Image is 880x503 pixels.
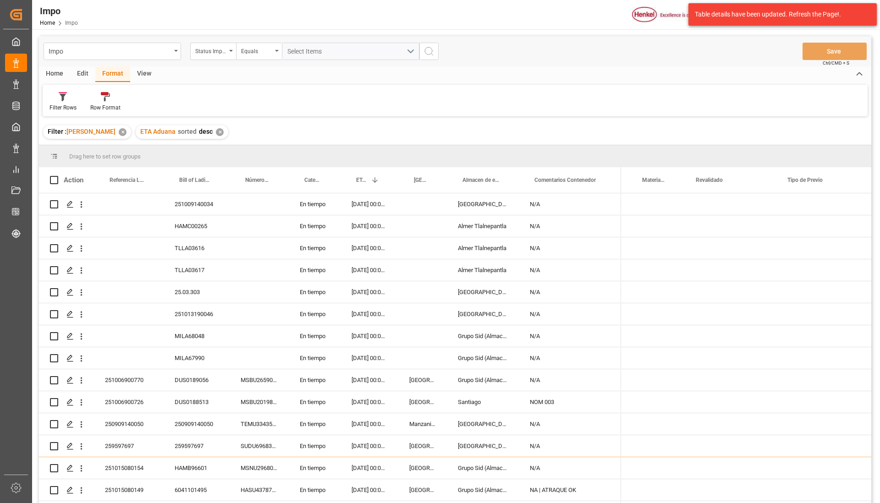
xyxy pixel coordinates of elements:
[164,325,230,347] div: MILA68048
[289,215,341,237] div: En tiempo
[695,10,863,19] div: Table details have been updated. Refresh the Page!.
[447,413,519,435] div: [GEOGRAPHIC_DATA]
[534,177,596,183] span: Comentarios Contenedor
[282,43,419,60] button: open menu
[216,128,224,136] div: ✕
[39,66,70,82] div: Home
[140,128,176,135] span: ETA Aduana
[289,325,341,347] div: En tiempo
[519,435,621,457] div: N/A
[245,177,269,183] span: Número de Contenedor
[241,45,272,55] div: Equals
[519,413,621,435] div: N/A
[398,369,447,391] div: [GEOGRAPHIC_DATA]
[519,237,621,259] div: N/A
[39,303,621,325] div: Press SPACE to select this row.
[164,457,230,479] div: HAMB96601
[519,479,621,501] div: NA | ATRAQUE OK
[341,347,398,369] div: [DATE] 00:00:00
[398,457,447,479] div: [GEOGRAPHIC_DATA]
[94,369,164,391] div: 251006900770
[289,281,341,303] div: En tiempo
[289,237,341,259] div: En tiempo
[519,369,621,391] div: N/A
[178,128,197,135] span: sorted
[94,435,164,457] div: 259597697
[69,153,141,160] span: Drag here to set row groups
[39,259,621,281] div: Press SPACE to select this row.
[66,128,115,135] span: [PERSON_NAME]
[164,193,230,215] div: 251009140034
[44,43,181,60] button: open menu
[398,391,447,413] div: [GEOGRAPHIC_DATA]
[164,413,230,435] div: 250909140050
[356,177,367,183] span: ETA Aduana
[341,281,398,303] div: [DATE] 00:00:00
[398,413,447,435] div: Manzanillo
[341,237,398,259] div: [DATE] 00:00:00
[519,325,621,347] div: N/A
[287,48,326,55] span: Select Items
[39,237,621,259] div: Press SPACE to select this row.
[230,369,289,391] div: MSBU2659068
[447,369,519,391] div: Grupo Sid (Almacenaje y Distribucion AVIOR)
[230,479,289,501] div: HASU4378720
[447,325,519,347] div: Grupo Sid (Almacenaje y Distribucion AVIOR)
[447,347,519,369] div: Grupo Sid (Almacenaje y Distribucion AVIOR)
[462,177,500,183] span: Almacen de entrega
[341,215,398,237] div: [DATE] 00:00:00
[179,177,210,183] span: Bill of Lading Number
[289,303,341,325] div: En tiempo
[48,128,66,135] span: Filter :
[341,369,398,391] div: [DATE] 00:00:00
[696,177,723,183] span: Revalidado
[341,479,398,501] div: [DATE] 00:00:00
[519,281,621,303] div: N/A
[289,413,341,435] div: En tiempo
[164,479,230,501] div: 6041101495
[164,369,230,391] div: DUS0189056
[289,369,341,391] div: En tiempo
[289,347,341,369] div: En tiempo
[519,259,621,281] div: N/A
[119,128,126,136] div: ✕
[236,43,282,60] button: open menu
[341,193,398,215] div: [DATE] 00:00:00
[39,369,621,391] div: Press SPACE to select this row.
[195,45,226,55] div: Status Importación
[289,435,341,457] div: En tiempo
[341,325,398,347] div: [DATE] 00:00:00
[519,391,621,413] div: NOM 003
[39,281,621,303] div: Press SPACE to select this row.
[94,391,164,413] div: 251006900726
[398,435,447,457] div: [GEOGRAPHIC_DATA]
[519,303,621,325] div: N/A
[447,303,519,325] div: [GEOGRAPHIC_DATA]
[164,237,230,259] div: TLLA03616
[39,457,621,479] div: Press SPACE to select this row.
[94,413,164,435] div: 250909140050
[199,128,213,135] span: desc
[94,457,164,479] div: 251015080154
[39,325,621,347] div: Press SPACE to select this row.
[447,281,519,303] div: [GEOGRAPHIC_DATA]
[341,435,398,457] div: [DATE] 00:00:00
[164,391,230,413] div: DUS0188513
[40,20,55,26] a: Home
[39,215,621,237] div: Press SPACE to select this row.
[447,435,519,457] div: [GEOGRAPHIC_DATA]
[39,347,621,369] div: Press SPACE to select this row.
[39,193,621,215] div: Press SPACE to select this row.
[341,413,398,435] div: [DATE] 00:00:00
[447,193,519,215] div: [GEOGRAPHIC_DATA]
[190,43,236,60] button: open menu
[39,413,621,435] div: Press SPACE to select this row.
[230,391,289,413] div: MSBU2019857
[341,303,398,325] div: [DATE] 00:00:00
[519,193,621,215] div: N/A
[447,237,519,259] div: Almer Tlalnepantla
[39,391,621,413] div: Press SPACE to select this row.
[230,435,289,457] div: SUDU6968375
[49,104,77,112] div: Filter Rows
[519,457,621,479] div: N/A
